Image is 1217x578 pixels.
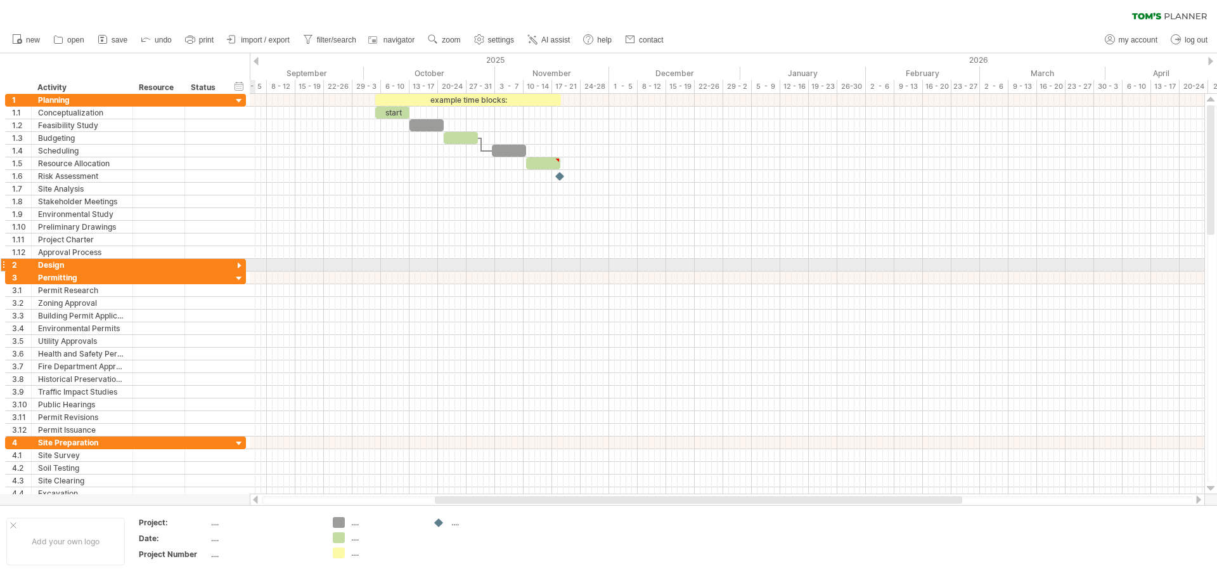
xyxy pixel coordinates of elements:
[622,32,667,48] a: contact
[138,32,176,48] a: undo
[1094,80,1123,93] div: 30 - 3
[38,487,126,499] div: Excavation
[12,195,31,207] div: 1.8
[38,119,126,131] div: Feasibility Study
[38,348,126,360] div: Health and Safety Permits
[923,80,951,93] div: 16 - 20
[12,475,31,487] div: 4.3
[352,80,381,93] div: 29 - 3
[38,310,126,322] div: Building Permit Application
[12,297,31,309] div: 3.2
[26,36,40,44] span: new
[38,437,126,449] div: Site Preparation
[12,132,31,144] div: 1.3
[38,398,126,411] div: Public Hearings
[597,36,612,44] span: help
[191,81,219,94] div: Status
[50,32,88,48] a: open
[317,36,356,44] span: filter/search
[666,80,695,93] div: 15 - 19
[1102,32,1161,48] a: my account
[638,80,666,93] div: 8 - 12
[609,80,638,93] div: 1 - 5
[381,80,409,93] div: 6 - 10
[38,195,126,207] div: Stakeholder Meetings
[12,360,31,372] div: 3.7
[139,81,177,94] div: Resource
[1008,80,1037,93] div: 9 - 13
[38,183,126,195] div: Site Analysis
[182,32,217,48] a: print
[12,284,31,296] div: 3.1
[438,80,467,93] div: 20-24
[224,32,293,48] a: import / export
[38,322,126,334] div: Environmental Permits
[639,36,664,44] span: contact
[238,80,267,93] div: 1 - 5
[38,297,126,309] div: Zoning Approval
[12,322,31,334] div: 3.4
[471,32,518,48] a: settings
[94,32,131,48] a: save
[211,517,318,528] div: ....
[12,335,31,347] div: 3.5
[9,32,44,48] a: new
[38,221,126,233] div: Preliminary Drawings
[809,80,837,93] div: 19 - 23
[12,246,31,258] div: 1.12
[1037,80,1066,93] div: 16 - 20
[38,208,126,220] div: Environmental Study
[723,80,752,93] div: 29 - 2
[467,80,495,93] div: 27 - 31
[524,32,574,48] a: AI assist
[241,36,290,44] span: import / export
[38,233,126,246] div: Project Charter
[6,518,125,565] div: Add your own logo
[366,32,418,48] a: navigator
[267,80,295,93] div: 8 - 12
[12,183,31,195] div: 1.7
[351,517,420,528] div: ....
[12,145,31,157] div: 1.4
[155,36,172,44] span: undo
[12,424,31,436] div: 3.12
[609,67,740,80] div: December 2025
[980,67,1105,80] div: March 2026
[951,80,980,93] div: 23 - 27
[12,449,31,461] div: 4.1
[488,36,514,44] span: settings
[12,233,31,246] div: 1.11
[375,94,561,106] div: example time blocks:
[12,348,31,360] div: 3.6
[1151,80,1180,93] div: 13 - 17
[12,487,31,499] div: 4.4
[199,36,214,44] span: print
[383,36,415,44] span: navigator
[211,549,318,560] div: ....
[866,80,894,93] div: 2 - 6
[12,119,31,131] div: 1.2
[451,517,520,528] div: ....
[211,533,318,544] div: ....
[12,94,31,106] div: 1
[38,411,126,423] div: Permit Revisions
[324,80,352,93] div: 22-26
[695,80,723,93] div: 22-26
[38,170,126,182] div: Risk Assessment
[12,462,31,474] div: 4.2
[1185,36,1207,44] span: log out
[425,32,464,48] a: zoom
[38,94,126,106] div: Planning
[12,272,31,284] div: 3
[38,259,126,271] div: Design
[12,208,31,220] div: 1.9
[866,67,980,80] div: February 2026
[12,107,31,119] div: 1.1
[139,517,209,528] div: Project:
[351,548,420,558] div: ....
[38,386,126,398] div: Traffic Impact Studies
[12,373,31,385] div: 3.8
[12,411,31,423] div: 3.11
[38,145,126,157] div: Scheduling
[1180,80,1208,93] div: 20-24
